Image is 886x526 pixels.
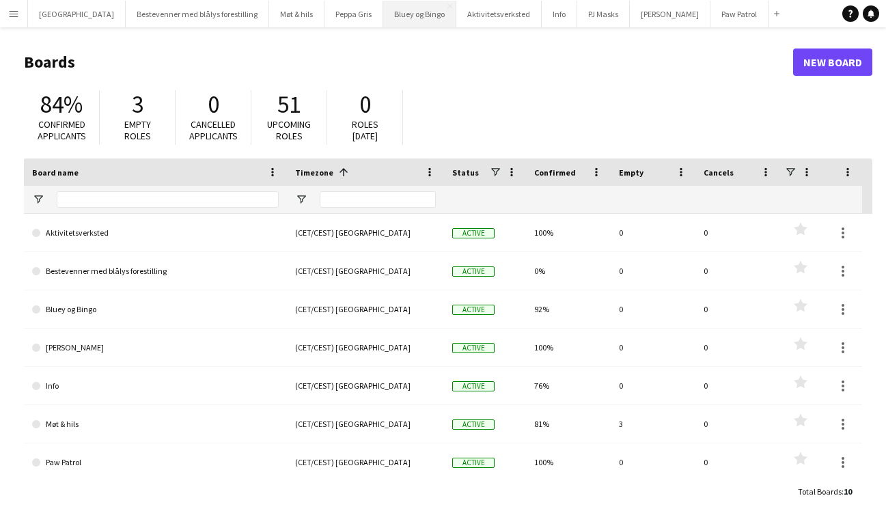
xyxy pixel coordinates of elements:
[793,49,872,76] a: New Board
[611,443,695,481] div: 0
[452,419,495,430] span: Active
[630,1,710,27] button: [PERSON_NAME]
[38,118,86,142] span: Confirmed applicants
[32,290,279,329] a: Bluey og Bingo
[32,329,279,367] a: [PERSON_NAME]
[542,1,577,27] button: Info
[287,252,444,290] div: (CET/CEST) [GEOGRAPHIC_DATA]
[32,443,279,482] a: Paw Patrol
[695,405,780,443] div: 0
[619,167,643,178] span: Empty
[526,290,611,328] div: 92%
[208,89,219,120] span: 0
[320,191,436,208] input: Timezone Filter Input
[32,252,279,290] a: Bestevenner med blålys forestilling
[695,214,780,251] div: 0
[132,89,143,120] span: 3
[126,1,269,27] button: Bestevenner med blålys forestilling
[452,266,495,277] span: Active
[28,1,126,27] button: [GEOGRAPHIC_DATA]
[452,458,495,468] span: Active
[577,1,630,27] button: PJ Masks
[269,1,324,27] button: Møt & hils
[526,443,611,481] div: 100%
[526,329,611,366] div: 100%
[526,367,611,404] div: 76%
[287,443,444,481] div: (CET/CEST) [GEOGRAPHIC_DATA]
[526,252,611,290] div: 0%
[611,252,695,290] div: 0
[287,367,444,404] div: (CET/CEST) [GEOGRAPHIC_DATA]
[287,405,444,443] div: (CET/CEST) [GEOGRAPHIC_DATA]
[32,167,79,178] span: Board name
[189,118,238,142] span: Cancelled applicants
[32,214,279,252] a: Aktivitetsverksted
[611,405,695,443] div: 3
[267,118,311,142] span: Upcoming roles
[24,52,793,72] h1: Boards
[295,193,307,206] button: Open Filter Menu
[452,167,479,178] span: Status
[798,486,842,497] span: Total Boards
[526,214,611,251] div: 100%
[359,89,371,120] span: 0
[526,405,611,443] div: 81%
[295,167,333,178] span: Timezone
[695,252,780,290] div: 0
[452,305,495,315] span: Active
[844,486,852,497] span: 10
[534,167,576,178] span: Confirmed
[695,443,780,481] div: 0
[611,290,695,328] div: 0
[277,89,301,120] span: 51
[40,89,83,120] span: 84%
[695,329,780,366] div: 0
[32,367,279,405] a: Info
[710,1,769,27] button: Paw Patrol
[57,191,279,208] input: Board name Filter Input
[352,118,378,142] span: Roles [DATE]
[798,478,852,505] div: :
[287,290,444,328] div: (CET/CEST) [GEOGRAPHIC_DATA]
[324,1,383,27] button: Peppa Gris
[32,193,44,206] button: Open Filter Menu
[124,118,151,142] span: Empty roles
[704,167,734,178] span: Cancels
[611,367,695,404] div: 0
[32,405,279,443] a: Møt & hils
[456,1,542,27] button: Aktivitetsverksted
[287,214,444,251] div: (CET/CEST) [GEOGRAPHIC_DATA]
[452,343,495,353] span: Active
[452,228,495,238] span: Active
[452,381,495,391] span: Active
[695,367,780,404] div: 0
[287,329,444,366] div: (CET/CEST) [GEOGRAPHIC_DATA]
[383,1,456,27] button: Bluey og Bingo
[611,214,695,251] div: 0
[611,329,695,366] div: 0
[695,290,780,328] div: 0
